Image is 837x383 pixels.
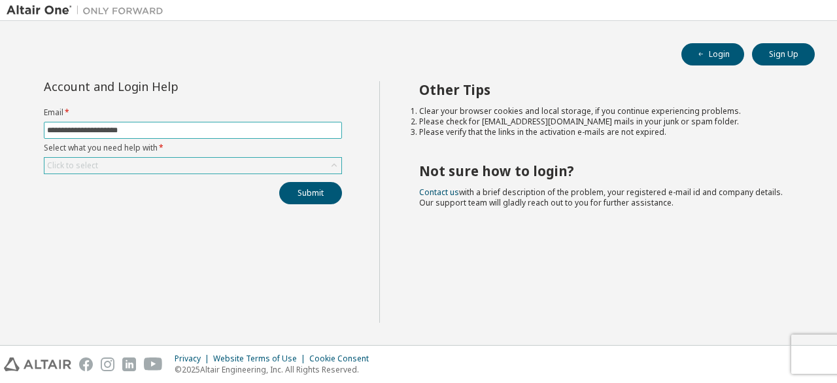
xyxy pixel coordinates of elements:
[419,127,792,137] li: Please verify that the links in the activation e-mails are not expired.
[309,354,377,364] div: Cookie Consent
[47,160,98,171] div: Click to select
[419,187,459,198] a: Contact us
[7,4,170,17] img: Altair One
[44,143,342,153] label: Select what you need help with
[101,357,114,371] img: instagram.svg
[44,158,341,173] div: Click to select
[752,43,815,65] button: Sign Up
[175,354,213,364] div: Privacy
[44,81,282,92] div: Account and Login Help
[279,182,342,204] button: Submit
[419,106,792,117] li: Clear your browser cookies and local storage, if you continue experiencing problems.
[4,357,71,371] img: altair_logo.svg
[175,364,377,375] p: © 2025 Altair Engineering, Inc. All Rights Reserved.
[419,162,792,179] h2: Not sure how to login?
[144,357,163,371] img: youtube.svg
[79,357,93,371] img: facebook.svg
[419,187,783,208] span: with a brief description of the problem, your registered e-mail id and company details. Our suppo...
[419,81,792,98] h2: Other Tips
[681,43,744,65] button: Login
[122,357,136,371] img: linkedin.svg
[213,354,309,364] div: Website Terms of Use
[44,107,342,118] label: Email
[419,117,792,127] li: Please check for [EMAIL_ADDRESS][DOMAIN_NAME] mails in your junk or spam folder.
